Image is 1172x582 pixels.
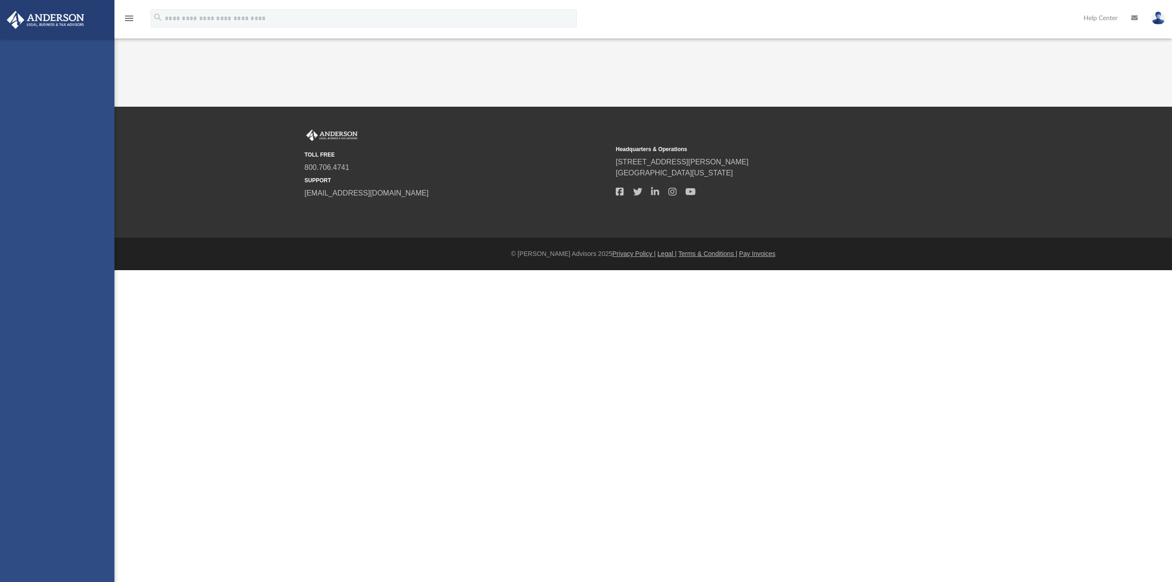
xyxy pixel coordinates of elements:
[304,163,349,171] a: 800.706.4741
[124,13,135,24] i: menu
[124,17,135,24] a: menu
[739,250,775,257] a: Pay Invoices
[678,250,738,257] a: Terms & Conditions |
[153,12,163,22] i: search
[1151,11,1165,25] img: User Pic
[304,130,359,141] img: Anderson Advisors Platinum Portal
[616,169,733,177] a: [GEOGRAPHIC_DATA][US_STATE]
[304,189,429,197] a: [EMAIL_ADDRESS][DOMAIN_NAME]
[616,158,749,166] a: [STREET_ADDRESS][PERSON_NAME]
[657,250,677,257] a: Legal |
[304,176,609,185] small: SUPPORT
[304,151,609,159] small: TOLL FREE
[613,250,656,257] a: Privacy Policy |
[114,249,1172,259] div: © [PERSON_NAME] Advisors 2025
[4,11,87,29] img: Anderson Advisors Platinum Portal
[616,145,921,153] small: Headquarters & Operations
